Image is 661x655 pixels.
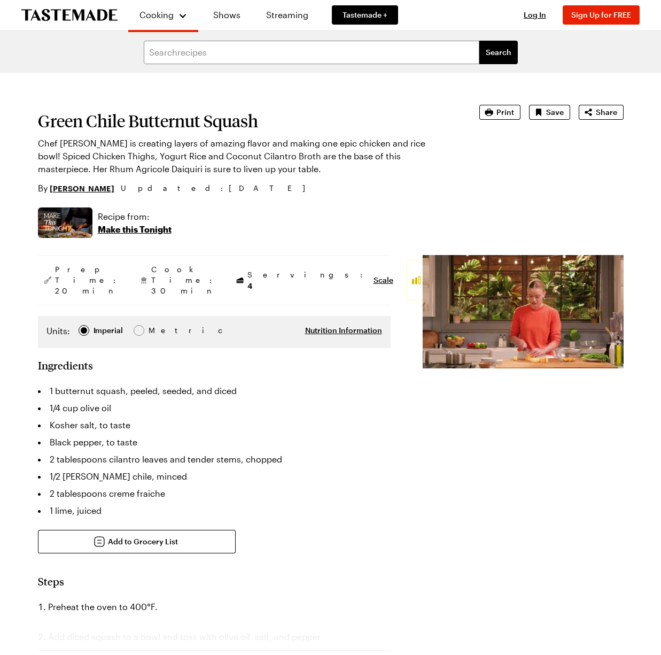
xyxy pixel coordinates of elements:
[374,275,393,286] button: Scale
[38,207,92,238] img: Show where recipe is used
[529,105,570,120] button: Save recipe
[38,417,391,434] li: Kosher salt, to taste
[38,382,391,399] li: 1 butternut squash, peeled, seeded, and diced
[38,598,391,615] li: Preheat the oven to 400°F.
[38,399,391,417] li: 1/4 cup olive oil
[149,325,172,336] span: Metric
[50,182,114,194] a: [PERSON_NAME]
[38,451,391,468] li: 2 tablespoons cilantro leaves and tender stems, chopped
[38,137,449,175] p: Chef [PERSON_NAME] is creating layers of amazing flavor and making one epic chicken and rice bowl...
[38,182,114,195] p: By
[108,536,178,547] span: Add to Grocery List
[343,10,387,20] span: Tastemade +
[332,5,398,25] a: Tastemade +
[479,41,518,64] button: filters
[486,47,511,58] span: Search
[38,575,391,588] h2: Steps
[55,264,121,296] span: Prep Time: 20 min
[579,105,624,120] button: Share
[151,264,217,296] span: Cook Time: 30 min
[38,111,449,130] h1: Green Chile Butternut Squash
[98,210,172,223] p: Recipe from:
[546,107,564,118] span: Save
[38,530,236,553] button: Add to Grocery List
[139,10,174,20] span: Cooking
[596,107,617,118] span: Share
[21,9,118,21] a: To Tastemade Home Page
[247,269,368,291] span: Servings:
[98,223,172,236] p: Make this Tonight
[305,325,382,336] button: Nutrition Information
[46,325,171,340] div: Imperial Metric
[38,434,391,451] li: Black pepper, to taste
[94,325,123,336] div: Imperial
[38,359,93,372] h2: Ingredients
[121,182,316,194] span: Updated : [DATE]
[514,10,556,20] button: Log In
[38,485,391,502] li: 2 tablespoons creme fraiche
[94,325,124,336] span: Imperial
[571,10,631,19] span: Sign Up for FREE
[496,107,514,118] span: Print
[479,105,520,120] button: Print
[98,210,172,236] a: Recipe from:Make this Tonight
[524,10,546,19] span: Log In
[38,502,391,519] li: 1 lime, juiced
[149,325,171,336] div: Metric
[247,280,252,290] span: 4
[46,325,70,337] label: Units:
[38,468,391,485] li: 1/2 [PERSON_NAME] chile, minced
[139,4,188,26] button: Cooking
[563,5,640,25] button: Sign Up for FREE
